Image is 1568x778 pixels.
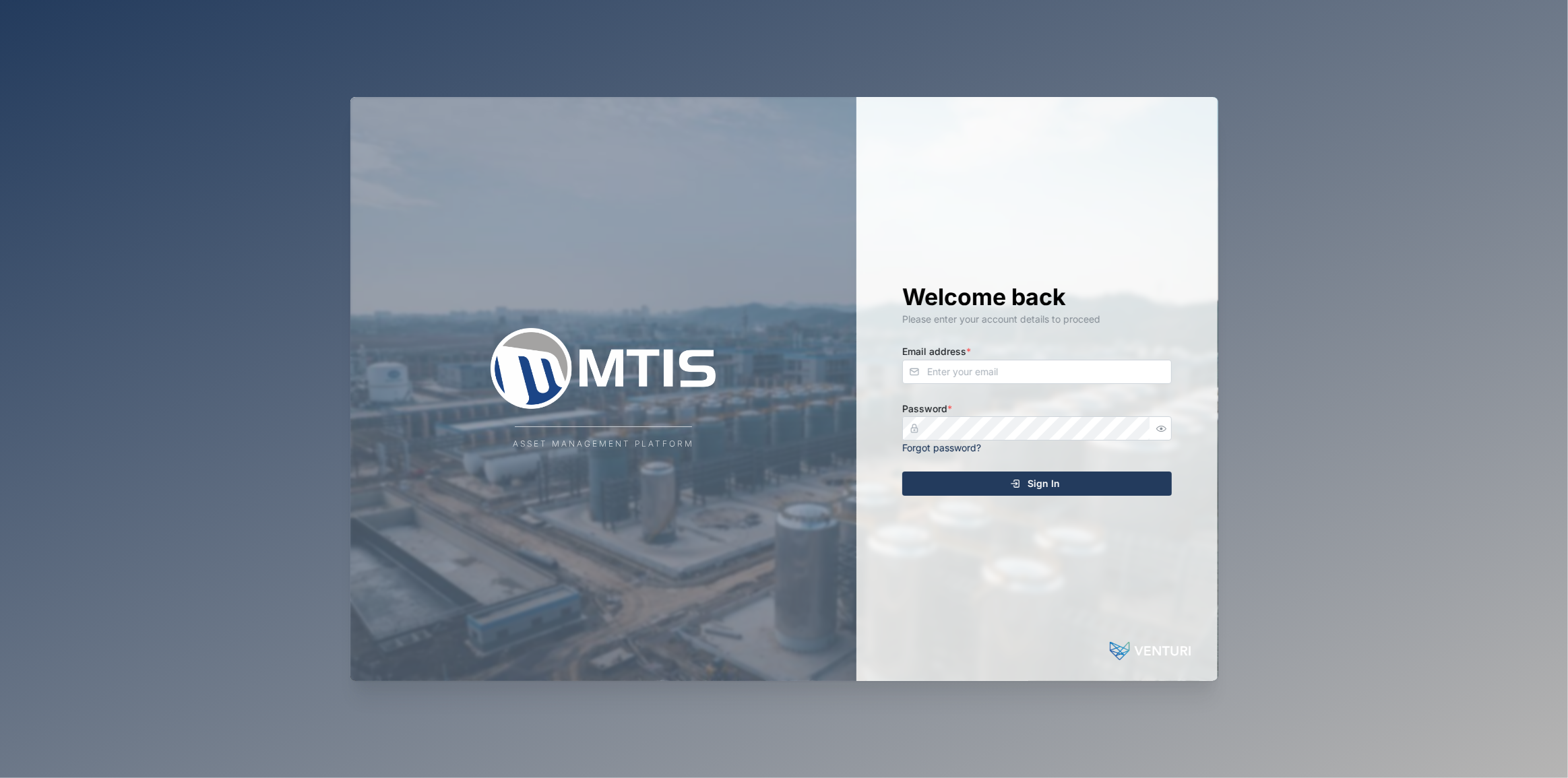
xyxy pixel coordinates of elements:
[1110,638,1191,665] img: Powered by: Venturi
[902,312,1172,327] div: Please enter your account details to proceed
[1028,472,1060,495] span: Sign In
[902,472,1172,496] button: Sign In
[902,360,1172,384] input: Enter your email
[902,442,981,453] a: Forgot password?
[513,438,694,451] div: Asset Management Platform
[902,282,1172,312] h1: Welcome back
[902,344,971,359] label: Email address
[468,328,738,409] img: Company Logo
[902,401,952,416] label: Password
